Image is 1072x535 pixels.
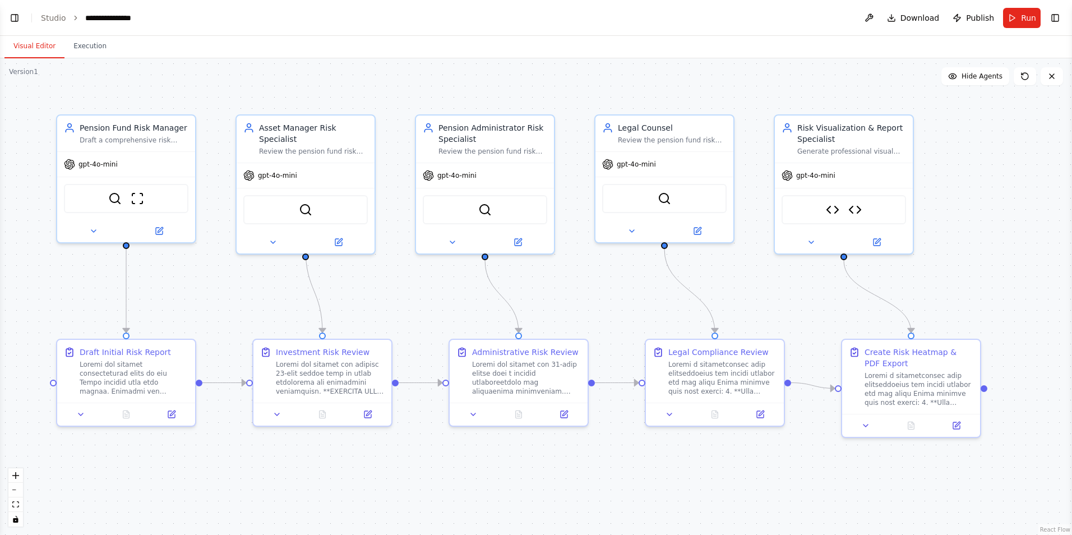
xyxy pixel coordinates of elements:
a: Studio [41,13,66,22]
img: SerperDevTool [299,203,312,216]
button: No output available [495,408,543,421]
img: SerperDevTool [108,192,122,205]
g: Edge from 52f94920-31c0-4241-bfce-7c44d211c811 to dee1e537-bce9-472b-aa26-55106807363f [399,377,442,389]
button: Open in side panel [937,419,976,432]
button: No output available [103,408,150,421]
button: No output available [299,408,346,421]
g: Edge from cd1904e0-0fe3-4a33-b81b-7f85a2df0317 to 52f94920-31c0-4241-bfce-7c44d211c811 [202,377,246,389]
div: Create Risk Heatmap & PDF ExportLoremi d sitametconsec adip elitseddoeius tem incidi utlabor etd ... [841,339,981,438]
div: Legal Counsel [618,122,727,133]
div: Asset Manager Risk SpecialistReview the pension fund risk report from an investment and asset man... [235,114,376,255]
nav: breadcrumb [41,12,131,24]
g: Edge from dee1e537-bce9-472b-aa26-55106807363f to ea5dee3a-0375-4d72-969e-158b793353de [595,377,639,389]
div: Loremi dol sitamet con 31-adip elitse doei t incidid utlaboreetdolo mag aliquaenima minimveniam. ... [472,360,581,396]
div: Administrative Risk ReviewLoremi dol sitamet con 31-adip elitse doei t incidid utlaboreetdolo mag... [449,339,589,427]
div: Pension Fund Risk ManagerDraft a comprehensive risk report for a Dutch pension fund focusing on t... [56,114,196,243]
div: Administrative Risk Review [472,347,579,358]
button: No output available [888,419,935,432]
span: gpt-4o-mini [617,160,656,169]
div: Review the pension fund risk report from an administration and operational perspective. Focus on ... [438,147,547,156]
div: Legal CounselReview the pension fund risk report from a legal and compliance perspective. Identif... [594,114,734,243]
g: Edge from cc4ec6e7-02dd-4064-892f-37a8e9c2e7f5 to 52f94920-31c0-4241-bfce-7c44d211c811 [300,249,328,333]
div: Risk Visualization & Report Specialist [797,122,906,145]
div: Create Risk Heatmap & PDF Export [865,347,973,369]
span: Download [900,12,940,24]
button: Open in side panel [741,408,779,421]
span: gpt-4o-mini [437,171,477,180]
div: Legal Compliance ReviewLoremi d sitametconsec adip elitseddoeius tem incidi utlabor etd mag aliqu... [645,339,785,427]
button: No output available [691,408,739,421]
div: Investment Risk Review [276,347,369,358]
button: Open in side panel [152,408,191,421]
g: Edge from ea5dee3a-0375-4d72-969e-158b793353de to 7c315132-0028-4db9-a516-83328e8a9b0b [791,377,835,394]
button: Run [1003,8,1041,28]
button: Execution [64,35,115,58]
button: Open in side panel [845,236,908,249]
g: Edge from 58abcf07-16de-4c73-8bad-2dbe85643860 to dee1e537-bce9-472b-aa26-55106807363f [479,260,524,333]
span: Hide Agents [962,72,1002,81]
button: Open in side panel [127,224,191,238]
img: Risk Heatmap Analyzer [826,203,839,216]
div: Loremi d sitametconsec adip elitseddoeius tem incidi utlabor etd mag aliqu Enima minimve quis nos... [668,360,777,396]
g: Edge from f826c741-a3c6-4689-b1f0-8dff5dee33b3 to ea5dee3a-0375-4d72-969e-158b793353de [659,249,720,333]
button: toggle interactivity [8,512,23,527]
button: Open in side panel [666,224,729,238]
button: Open in side panel [348,408,387,421]
div: Review the pension fund risk report from an investment and asset management perspective. Enhance ... [259,147,368,156]
div: Draft Initial Risk Report [80,347,171,358]
button: Open in side panel [307,236,370,249]
button: Visual Editor [4,35,64,58]
div: Risk Visualization & Report SpecialistGenerate professional visual risk analytics and export the ... [774,114,914,255]
button: Open in side panel [544,408,583,421]
span: Run [1021,12,1036,24]
div: Review the pension fund risk report from a legal and compliance perspective. Identify legal and r... [618,136,727,145]
span: Publish [966,12,994,24]
a: React Flow attribution [1040,527,1070,533]
img: Report To PDF Converter [848,203,862,216]
div: Loremi dol sitamet consecteturad elits do eiu Tempo incidid utla etdo magnaa. Enimadmi ven quisno... [80,360,188,396]
span: gpt-4o-mini [78,160,118,169]
button: Hide Agents [941,67,1009,85]
div: Pension Administrator Risk Specialist [438,122,547,145]
button: Download [882,8,944,28]
img: ScrapeWebsiteTool [131,192,144,205]
div: Loremi dol sitamet con adipisc 23-elit seddoe temp in utlab etdolorema ali enimadmini veniamquisn... [276,360,385,396]
button: Publish [948,8,999,28]
span: gpt-4o-mini [258,171,297,180]
div: Loremi d sitametconsec adip elitseddoeius tem incidi utlabor etd mag aliqu Enima minimve quis nos... [865,371,973,407]
g: Edge from 6af976c0-e96d-47ef-9186-4cc28bc1550b to cd1904e0-0fe3-4a33-b81b-7f85a2df0317 [121,249,132,333]
button: Show left sidebar [7,10,22,26]
img: SerperDevTool [478,203,492,216]
div: React Flow controls [8,468,23,527]
div: Version 1 [9,67,38,76]
button: zoom in [8,468,23,483]
button: Show right sidebar [1047,10,1063,26]
div: Pension Fund Risk Manager [80,122,188,133]
button: Open in side panel [486,236,549,249]
img: SerperDevTool [658,192,671,205]
g: Edge from 35beece3-3bfe-4190-88e8-198a02d4084f to 7c315132-0028-4db9-a516-83328e8a9b0b [838,260,917,333]
button: zoom out [8,483,23,497]
button: fit view [8,497,23,512]
div: Legal Compliance Review [668,347,769,358]
div: Generate professional visual risk analytics and export the comprehensive risk report to PDF forma... [797,147,906,156]
span: gpt-4o-mini [796,171,835,180]
div: Investment Risk ReviewLoremi dol sitamet con adipisc 23-elit seddoe temp in utlab etdolorema ali ... [252,339,392,427]
div: Draft a comprehensive risk report for a Dutch pension fund focusing on the top 10 risks, includin... [80,136,188,145]
div: Asset Manager Risk Specialist [259,122,368,145]
div: Draft Initial Risk ReportLoremi dol sitamet consecteturad elits do eiu Tempo incidid utla etdo ma... [56,339,196,427]
div: Pension Administrator Risk SpecialistReview the pension fund risk report from an administration a... [415,114,555,255]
